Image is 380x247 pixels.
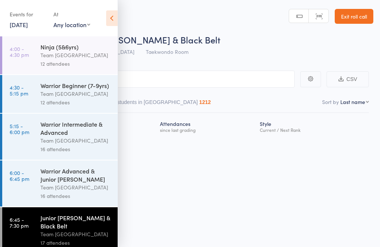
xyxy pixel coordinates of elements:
[10,84,28,96] time: 4:30 - 5:15 pm
[73,33,220,46] span: Junior [PERSON_NAME] & Black Belt
[40,145,111,153] div: 16 attendees
[10,123,29,135] time: 5:15 - 6:00 pm
[103,95,211,113] button: Other students in [GEOGRAPHIC_DATA]1212
[40,136,111,145] div: Team [GEOGRAPHIC_DATA]
[10,217,29,228] time: 6:45 - 7:30 pm
[40,98,111,107] div: 12 attendees
[10,8,46,20] div: Events for
[40,238,111,247] div: 17 attendees
[2,75,118,113] a: 4:30 -5:15 pmWarrior Beginner (7-9yrs)Team [GEOGRAPHIC_DATA]12 attendees
[40,183,111,192] div: Team [GEOGRAPHIC_DATA]
[322,98,339,105] label: Sort by
[340,98,365,105] div: Last name
[2,36,118,74] a: 4:00 -4:30 pmNinja (5&6yrs)Team [GEOGRAPHIC_DATA]12 attendees
[2,114,118,160] a: 5:15 -6:00 pmWarrior Intermediate & AdvancedTeam [GEOGRAPHIC_DATA]16 attendees
[146,48,189,55] span: Taekwondo Room
[10,20,28,29] a: [DATE]
[160,127,254,132] div: since last grading
[53,8,90,20] div: At
[40,59,111,68] div: 12 attendees
[10,46,29,58] time: 4:00 - 4:30 pm
[199,99,211,105] div: 1212
[40,90,111,98] div: Team [GEOGRAPHIC_DATA]
[11,71,295,88] input: Search by name
[10,170,29,182] time: 6:00 - 6:45 pm
[260,127,366,132] div: Current / Next Rank
[40,81,111,90] div: Warrior Beginner (7-9yrs)
[157,116,257,136] div: Atten­dances
[327,71,369,87] button: CSV
[40,51,111,59] div: Team [GEOGRAPHIC_DATA]
[257,116,369,136] div: Style
[335,9,373,24] a: Exit roll call
[53,20,90,29] div: Any location
[40,214,111,230] div: Junior [PERSON_NAME] & Black Belt
[40,192,111,200] div: 16 attendees
[2,160,118,207] a: 6:00 -6:45 pmWarrior Advanced & Junior [PERSON_NAME]Team [GEOGRAPHIC_DATA]16 attendees
[40,120,111,136] div: Warrior Intermediate & Advanced
[40,230,111,238] div: Team [GEOGRAPHIC_DATA]
[40,167,111,183] div: Warrior Advanced & Junior [PERSON_NAME]
[40,43,111,51] div: Ninja (5&6yrs)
